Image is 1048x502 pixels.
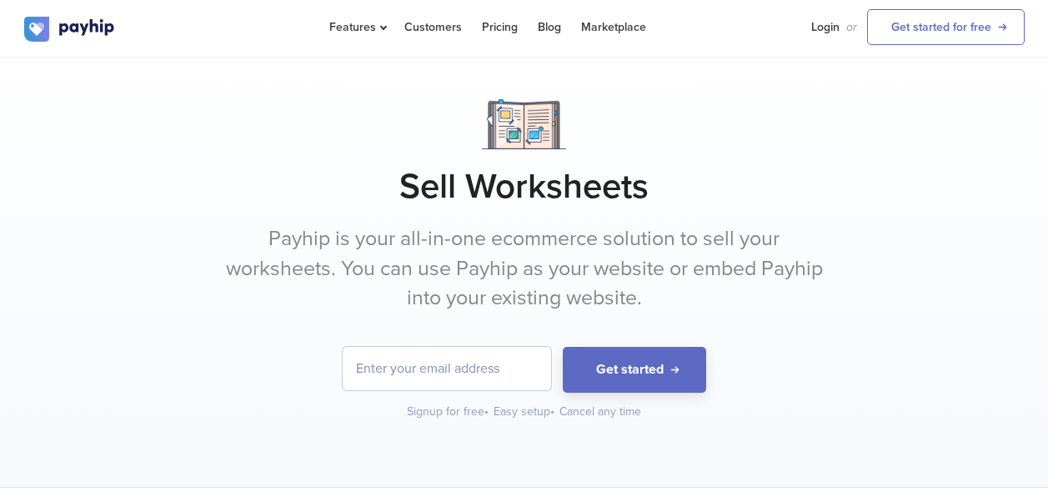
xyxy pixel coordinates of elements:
[484,404,489,419] span: •
[559,404,641,420] div: Cancel any time
[329,20,384,34] span: Features
[550,404,554,419] span: •
[212,224,837,314] p: Payhip is your all-in-one ecommerce solution to sell your worksheets. You can use Payhip as your ...
[482,99,566,149] img: Notebook.png
[407,404,490,420] div: Signup for free
[24,166,1025,208] h1: Sell Worksheets
[494,404,556,420] div: Easy setup
[867,9,1025,45] a: Get started for free
[343,347,551,390] input: Enter your email address
[24,17,116,42] img: logo.svg
[563,347,706,393] button: Get started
